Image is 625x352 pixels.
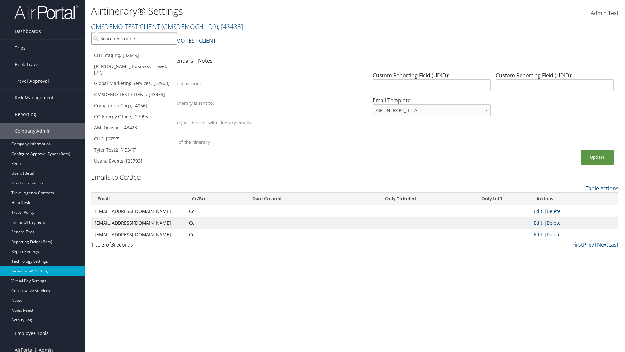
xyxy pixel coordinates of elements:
a: Last [608,241,618,248]
div: Override Email [121,94,347,100]
a: Edit [534,220,542,226]
td: Cc [186,205,246,217]
a: Companion Corp, [4056] [91,100,177,111]
div: Custom Reporting Field (UDID): [493,71,616,96]
th: Cc/Bcc: activate to sort column ascending [186,193,246,205]
th: Actions [531,193,618,205]
a: Table Actions [586,185,618,192]
td: | [531,205,618,217]
a: First [572,241,583,248]
a: AMI Divison, [43423] [91,122,177,133]
span: Risk Management [15,90,54,106]
span: Admin Test [591,9,618,17]
input: Search Accounts [91,33,177,45]
h3: Emails to Cc/Bcc: [91,173,142,182]
div: Attach PDF [121,113,347,119]
span: Trips [15,40,26,56]
a: Delete [547,220,561,226]
a: CBT Staging, [32649] [91,50,177,61]
a: 1 [594,241,597,248]
a: Edit [534,231,542,238]
a: Edit [534,208,542,214]
span: Dashboards [15,23,41,39]
img: airportal-logo.png [14,4,79,20]
a: CO Energy Office, [27095] [91,111,177,122]
span: Employee Tools [15,325,49,342]
span: Travel Approval [15,73,49,89]
td: [EMAIL_ADDRESS][DOMAIN_NAME] [91,205,186,217]
td: Cc [186,217,246,229]
td: | [531,229,618,241]
a: Next [597,241,608,248]
div: Email Template: [370,96,493,122]
a: Delete [547,208,561,214]
a: GMSDEMO TEST CLIENT [91,22,243,31]
td: Cc [186,229,246,241]
div: Client Name [121,74,347,80]
td: [EMAIL_ADDRESS][DOMAIN_NAME] [91,229,186,241]
span: Company Admin [15,123,51,139]
a: Prev [583,241,594,248]
td: | [531,217,618,229]
label: A PDF version of the itinerary will be sent with itinerary emails. [121,119,252,126]
a: Delete [547,231,561,238]
a: Notes [198,57,213,64]
a: Admin Test [591,3,618,23]
span: Book Travel [15,56,40,73]
th: Only Ticketed: activate to sort column ascending [348,193,453,205]
th: Date Created: activate to sort column ascending [246,193,348,205]
span: Reporting [15,106,36,123]
a: GMSDEMO TEST CLIENT [158,34,216,47]
a: Usana Events, [28793] [91,155,177,167]
button: Update [581,150,614,165]
a: Calendars [169,57,193,64]
div: Show Survey [121,133,347,139]
td: [EMAIL_ADDRESS][DOMAIN_NAME] [91,217,186,229]
div: Custom Reporting Field (UDID): [370,71,493,96]
a: GMSDEMO TEST CLIENT, [43433] [91,89,177,100]
a: CHG, [9757] [91,133,177,144]
span: ( GMSDEMOCHILDR ) [161,22,218,31]
th: Only Int'l: activate to sort column ascending [453,193,531,205]
a: Global Marketing Services, [37903] [91,78,177,89]
div: 1 to 3 of records [91,241,219,252]
th: Email: activate to sort column ascending [91,193,186,205]
a: Tyler Test2, [45347] [91,144,177,155]
span: 3 [111,241,114,248]
h1: Airtinerary® Settings [91,4,443,18]
a: [PERSON_NAME] Business Travel, [72] [91,61,177,78]
span: , [ 43433 ] [218,22,243,31]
